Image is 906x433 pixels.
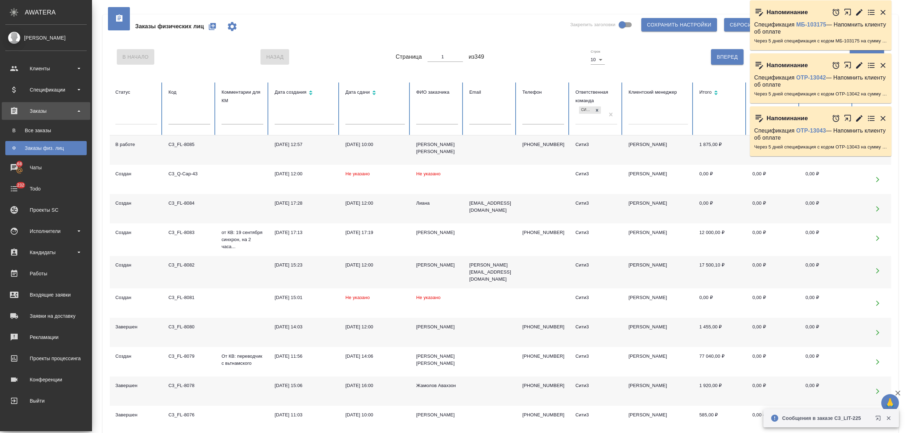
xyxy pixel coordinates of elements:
div: Сити3 [575,411,617,419]
span: Не указано [345,295,370,300]
div: Жамолов Авахзон [416,382,458,389]
p: [EMAIL_ADDRESS][DOMAIN_NAME] [469,200,511,214]
div: Код [168,88,210,96]
span: Заказы физических лиц [135,22,204,31]
span: Вперед [717,53,738,62]
td: 0,00 ₽ [800,194,853,223]
button: Открыть [870,325,885,340]
td: 0,00 ₽ [800,347,853,376]
div: Сортировка [275,88,334,98]
button: Удалить [885,296,900,310]
a: Конференции [2,371,90,388]
div: Email [469,88,511,96]
div: [PERSON_NAME] [416,229,458,236]
td: 77 040,00 ₽ [694,347,747,376]
a: Работы [2,265,90,282]
div: Статус [115,88,157,96]
a: Заявки на доставку [2,307,90,325]
div: Создан [115,294,157,301]
div: Проекты процессинга [5,353,87,364]
p: от КВ: 19 сентября синхрон, на 2 часа... [222,229,263,250]
div: Создан [115,170,157,177]
p: Спецификация — Напомнить клиенту об оплате [754,74,887,88]
div: [DATE] 12:00 [345,323,405,330]
div: C3_Q-Cap-43 [168,170,210,177]
span: Страница [396,53,422,61]
span: 232 [13,182,29,189]
a: Рекламации [2,328,90,346]
div: C3_FL-8076 [168,411,210,419]
div: Комментарии для КМ [222,88,263,105]
div: C3_FL-8083 [168,229,210,236]
div: [DATE] 12:57 [275,141,334,148]
div: Создан [115,262,157,269]
button: Редактировать [855,8,864,17]
div: Заявки на доставку [5,311,87,321]
div: C3_FL-8084 [168,200,210,207]
p: Спецификация — Напомнить клиенту об оплате [754,127,887,141]
p: [PHONE_NUMBER] [522,353,564,360]
button: Удалить [885,172,900,187]
div: Выйти [5,396,87,406]
button: Перейти в todo [867,114,876,123]
div: Заказы физ. лиц [9,145,83,152]
td: [PERSON_NAME] [623,223,694,256]
label: Строк [591,50,600,53]
button: Отложить [832,8,840,17]
p: Через 5 дней спецификация с кодом OTP-13042 на сумму 2916 RUB будет просрочена [754,90,887,98]
td: 0,00 ₽ [747,376,800,406]
div: Сити3 [575,323,617,330]
div: В работе [115,141,157,148]
p: Напоминание [767,115,808,122]
p: [PHONE_NUMBER] [522,382,564,389]
button: Открыть [870,384,885,398]
div: Создан [115,229,157,236]
div: Сити3 [575,294,617,301]
td: [PERSON_NAME] [623,318,694,347]
div: Создан [115,353,157,360]
div: [PERSON_NAME] [PERSON_NAME] [416,353,458,367]
div: [DATE] 11:56 [275,353,334,360]
td: [PERSON_NAME] [623,288,694,318]
td: 0,00 ₽ [800,288,853,318]
div: 10 [591,55,605,65]
div: AWATERA [25,5,92,19]
td: [PERSON_NAME] [623,165,694,194]
div: Конференции [5,374,87,385]
a: Проекты процессинга [2,350,90,367]
p: Через 5 дней спецификация с кодом OTP-13043 на сумму 5194.56 RUB будет просрочена [754,144,887,151]
td: [PERSON_NAME] [623,256,694,288]
div: [DATE] 15:01 [275,294,334,301]
button: Закрыть [879,114,887,123]
td: 12 000,00 ₽ [694,223,747,256]
div: [DATE] 10:00 [345,411,405,419]
button: Открыть в новой вкладке [844,5,852,20]
button: Создать [204,18,221,35]
button: Перейти в todo [867,61,876,70]
td: 0,00 ₽ [747,256,800,288]
div: Все заказы [9,127,83,134]
div: Телефон [522,88,564,96]
td: 0,00 ₽ [747,165,800,194]
a: Проекты SC [2,201,90,219]
p: [PHONE_NUMBER] [522,141,564,148]
div: Заказы [5,106,87,116]
td: [PERSON_NAME] [623,135,694,165]
span: из 349 [469,53,484,61]
button: Открыть [870,201,885,216]
div: [DATE] 16:00 [345,382,405,389]
div: C3_FL-8079 [168,353,210,360]
td: [PERSON_NAME] [623,347,694,376]
div: [DATE] 11:03 [275,411,334,419]
button: Открыть в новой вкладке [844,58,852,73]
p: Напоминание [767,62,808,69]
div: Сити3 [575,262,617,269]
div: [DATE] 17:13 [275,229,334,236]
div: [PERSON_NAME] [PERSON_NAME] [416,141,458,155]
p: Через 5 дней спецификация с кодом МБ-103175 на сумму 158544 RUB будет просрочена [754,37,887,45]
td: 0,00 ₽ [800,318,853,347]
div: [PERSON_NAME] [416,411,458,419]
button: Сохранить настройки [641,18,717,31]
p: [PHONE_NUMBER] [522,323,564,330]
div: [PERSON_NAME] [416,323,458,330]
